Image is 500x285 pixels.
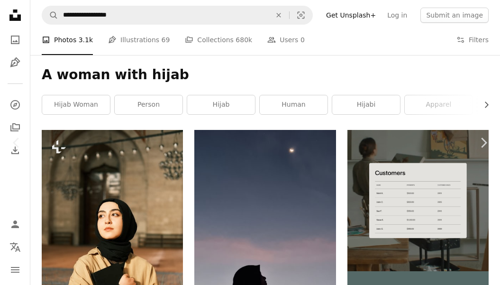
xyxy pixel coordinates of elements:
a: hijab [187,95,255,114]
button: Filters [456,25,489,55]
a: hijab woman [42,95,110,114]
button: Menu [6,260,25,279]
a: Illustrations [6,53,25,72]
button: Search Unsplash [42,6,58,24]
button: Language [6,238,25,257]
button: Visual search [290,6,312,24]
a: Get Unsplash+ [320,8,382,23]
a: Illustrations 69 [108,25,170,55]
a: Users 0 [267,25,305,55]
span: 69 [162,35,170,45]
a: Log in [382,8,413,23]
a: a silhouette of a woman and a man in front of a sunset [194,251,336,260]
a: a woman in a hijab standing in a building [42,231,183,240]
a: Collections 680k [185,25,252,55]
button: Clear [268,6,289,24]
a: human [260,95,327,114]
img: file-1747939376688-baf9a4a454ffimage [347,130,489,271]
span: 0 [300,35,305,45]
button: Submit an image [420,8,489,23]
button: scroll list to the right [478,95,489,114]
a: apparel [405,95,473,114]
a: Next [467,97,500,188]
a: Explore [6,95,25,114]
a: Log in / Sign up [6,215,25,234]
span: 680k [236,35,252,45]
a: hijabi [332,95,400,114]
form: Find visuals sitewide [42,6,313,25]
h1: A woman with hijab [42,66,489,83]
a: person [115,95,182,114]
a: Photos [6,30,25,49]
